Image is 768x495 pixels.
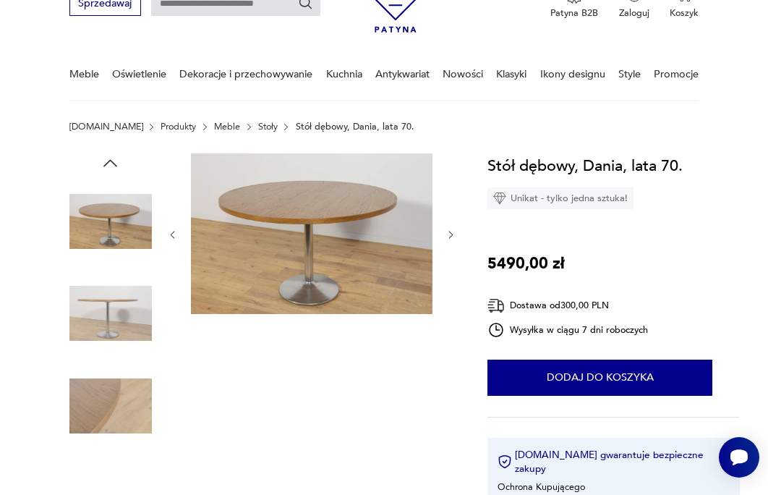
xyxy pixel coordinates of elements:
a: [DOMAIN_NAME] [69,122,143,132]
img: Ikona dostawy [487,297,505,315]
img: Ikona diamentu [493,192,506,205]
div: Wysyłka w ciągu 7 dni roboczych [487,321,648,339]
img: Ikona certyfikatu [498,454,512,469]
li: Ochrona Kupującego [498,481,585,494]
iframe: Smartsupp widget button [719,437,759,478]
div: Dostawa od 300,00 PLN [487,297,648,315]
p: Stół dębowy, Dania, lata 70. [296,122,414,132]
a: Klasyki [496,49,526,99]
img: Zdjęcie produktu Stół dębowy, Dania, lata 70. [69,365,152,447]
a: Kuchnia [326,49,362,99]
a: Promocje [654,49,699,99]
h1: Stół dębowy, Dania, lata 70. [487,153,683,178]
a: Antykwariat [375,49,430,99]
a: Style [618,49,641,99]
a: Produkty [161,122,196,132]
p: Koszyk [670,7,699,20]
p: Zaloguj [619,7,649,20]
a: Oświetlenie [112,49,166,99]
button: [DOMAIN_NAME] gwarantuje bezpieczne zakupy [498,448,730,475]
p: 5490,00 zł [487,251,565,276]
a: Dekoracje i przechowywanie [179,49,312,99]
img: Zdjęcie produktu Stół dębowy, Dania, lata 70. [191,153,432,315]
a: Ikony designu [540,49,605,99]
a: Meble [214,122,240,132]
a: Nowości [443,49,483,99]
img: Zdjęcie produktu Stół dębowy, Dania, lata 70. [69,180,152,263]
button: Dodaj do koszyka [487,360,712,396]
p: Patyna B2B [550,7,598,20]
a: Meble [69,49,99,99]
a: Stoły [258,122,278,132]
img: Zdjęcie produktu Stół dębowy, Dania, lata 70. [69,272,152,355]
div: Unikat - tylko jedna sztuka! [487,187,633,209]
